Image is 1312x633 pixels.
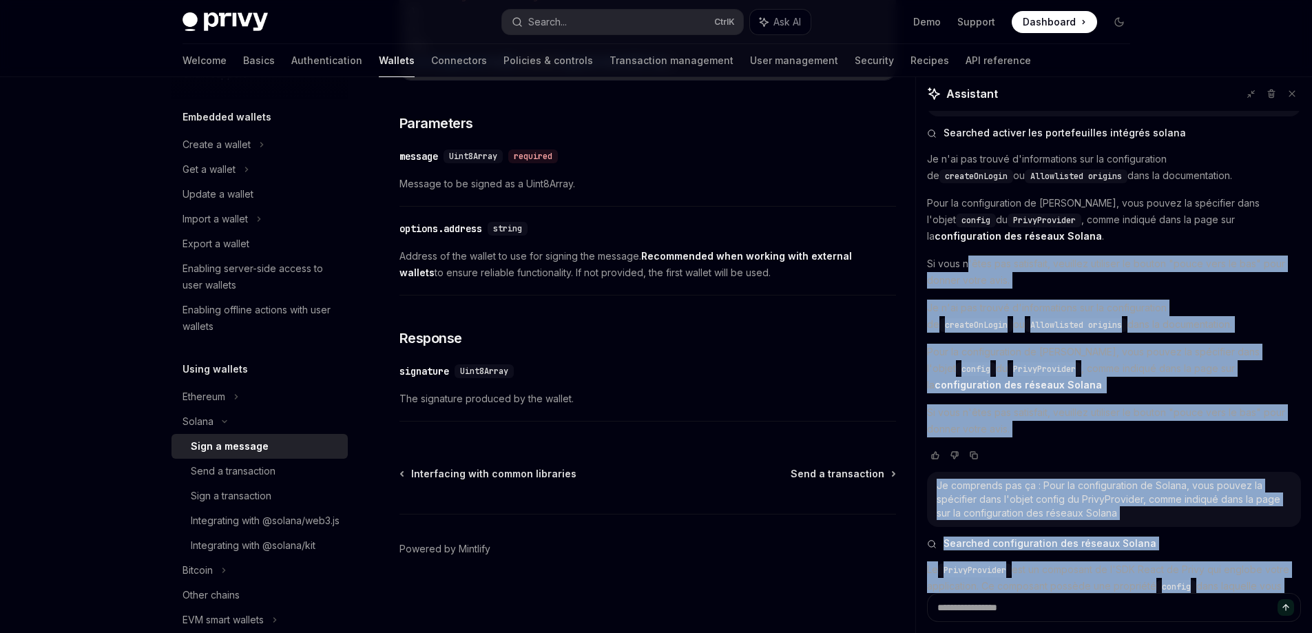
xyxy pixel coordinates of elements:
a: Send a transaction [171,459,348,484]
div: Ethereum [183,388,225,405]
a: Powered by Mintlify [399,542,490,556]
a: Basics [243,44,275,77]
span: createOnLogin [945,320,1008,331]
div: Integrating with @solana/kit [191,537,315,554]
span: Address of the wallet to use for signing the message. to ensure reliable functionality. If not pr... [399,248,896,281]
div: Send a transaction [191,463,275,479]
span: Searched activer les portefeuilles intégrés solana [944,126,1186,140]
span: Message to be signed as a Uint8Array. [399,176,896,192]
span: Ask AI [773,15,801,29]
div: Update a wallet [183,186,253,203]
span: Interfacing with common libraries [411,467,576,481]
a: Support [957,15,995,29]
span: Ctrl K [714,17,735,28]
div: Enabling server-side access to user wallets [183,260,340,293]
div: Sign a transaction [191,488,271,504]
span: Assistant [946,85,998,102]
div: signature [399,364,449,378]
a: Enabling offline actions with user wallets [171,298,348,339]
div: Enabling offline actions with user wallets [183,302,340,335]
div: options.address [399,222,482,236]
img: dark logo [183,12,268,32]
div: Import a wallet [183,211,248,227]
span: Send a transaction [791,467,884,481]
p: Je n'ai pas trouvé d'informations sur la configuration de ou dans la documentation. [927,300,1301,333]
div: message [399,149,438,163]
div: Create a wallet [183,136,251,153]
a: Security [855,44,894,77]
div: Sign a message [191,438,269,455]
span: config [961,215,990,226]
button: Search...CtrlK [502,10,743,34]
p: Je n'ai pas trouvé d'informations sur la configuration de ou dans la documentation. [927,151,1301,184]
span: PrivyProvider [1013,364,1076,375]
h5: Embedded wallets [183,109,271,125]
div: Search... [528,14,567,30]
button: Send message [1278,599,1294,616]
div: required [508,149,558,163]
a: Interfacing with common libraries [401,467,576,481]
span: string [493,223,522,234]
span: createOnLogin [945,171,1008,182]
span: config [961,364,990,375]
div: Get a wallet [183,161,236,178]
a: Sign a message [171,434,348,459]
span: Searched configuration des réseaux Solana [944,537,1156,550]
span: Response [399,329,462,348]
h5: Using wallets [183,361,248,377]
span: The signature produced by the wallet. [399,391,896,407]
a: Recipes [910,44,949,77]
p: Si vous n'êtes pas satisfait, veuillez utiliser le bouton "pouce vers le bas" pour donner votre a... [927,404,1301,437]
span: PrivyProvider [944,565,1006,576]
span: Uint8Array [449,151,497,162]
span: Allowlisted origins [1030,171,1122,182]
a: configuration des réseaux Solana [935,379,1102,391]
a: API reference [966,44,1031,77]
span: Allowlisted origins [1030,320,1122,331]
p: Le est un composant de l'SDK React de Privy qui englobe votre application. Ce composant possède u... [927,561,1301,611]
a: Policies & controls [503,44,593,77]
span: Dashboard [1023,15,1076,29]
a: Connectors [431,44,487,77]
div: Je comprends pas ça : Pour la configuration de Solana, vous pouvez la spécifier dans l'objet conf... [937,479,1291,520]
p: Si vous n'êtes pas satisfait, veuillez utiliser le bouton "pouce vers le bas" pour donner votre a... [927,256,1301,289]
button: Searched activer les portefeuilles intégrés solana [927,126,1301,140]
a: Update a wallet [171,182,348,207]
p: Pour la configuration de [PERSON_NAME], vous pouvez la spécifier dans l'objet du , comme indiqué ... [927,195,1301,245]
button: Toggle dark mode [1108,11,1130,33]
a: Send a transaction [791,467,895,481]
span: Parameters [399,114,473,133]
div: Export a wallet [183,236,249,252]
button: Ask AI [750,10,811,34]
span: PrivyProvider [1013,215,1076,226]
a: Enabling server-side access to user wallets [171,256,348,298]
a: Wallets [379,44,415,77]
div: Other chains [183,587,240,603]
a: configuration des réseaux Solana [935,230,1102,242]
span: config [1162,581,1191,592]
a: Integrating with @solana/web3.js [171,508,348,533]
a: Other chains [171,583,348,608]
span: Uint8Array [460,366,508,377]
div: Solana [183,413,214,430]
div: Integrating with @solana/web3.js [191,512,340,529]
button: Searched configuration des réseaux Solana [927,537,1301,550]
p: Pour la configuration de [PERSON_NAME], vous pouvez la spécifier dans l'objet du , comme indiqué ... [927,344,1301,393]
a: Integrating with @solana/kit [171,533,348,558]
a: Sign a transaction [171,484,348,508]
a: Authentication [291,44,362,77]
a: User management [750,44,838,77]
div: EVM smart wallets [183,612,264,628]
a: Export a wallet [171,231,348,256]
a: Welcome [183,44,227,77]
a: Transaction management [610,44,733,77]
a: Dashboard [1012,11,1097,33]
a: Demo [913,15,941,29]
div: Bitcoin [183,562,213,579]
